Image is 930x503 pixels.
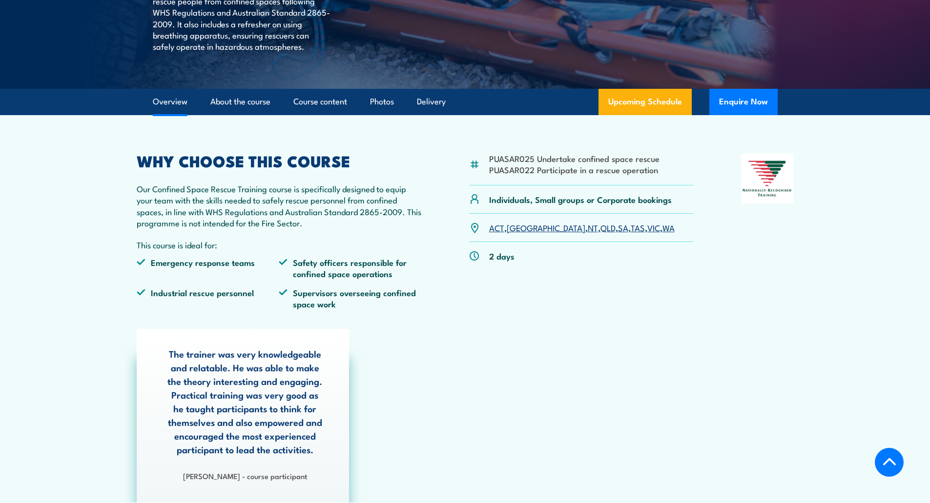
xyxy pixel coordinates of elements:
a: TAS [631,221,645,233]
li: Industrial rescue personnel [137,287,279,310]
a: [GEOGRAPHIC_DATA] [507,221,585,233]
button: Enquire Now [709,89,778,115]
strong: [PERSON_NAME] - course participant [183,470,307,481]
li: PUASAR025 Undertake confined space rescue [489,153,660,164]
a: Course content [293,89,347,115]
p: Individuals, Small groups or Corporate bookings [489,194,672,205]
li: Emergency response teams [137,257,279,280]
p: Our Confined Space Rescue Training course is specifically designed to equip your team with the sk... [137,183,422,229]
a: Upcoming Schedule [599,89,692,115]
li: Supervisors overseeing confined space work [279,287,421,310]
li: PUASAR022 Participate in a rescue operation [489,164,660,175]
a: SA [618,221,628,233]
h2: WHY CHOOSE THIS COURSE [137,154,422,167]
li: Safety officers responsible for confined space operations [279,257,421,280]
a: Overview [153,89,187,115]
a: Delivery [417,89,446,115]
a: About the course [210,89,270,115]
a: VIC [647,221,660,233]
a: QLD [600,221,616,233]
p: 2 days [489,250,515,262]
a: ACT [489,221,504,233]
img: Nationally Recognised Training logo. [741,154,794,203]
a: NT [588,221,598,233]
a: Photos [370,89,394,115]
p: The trainer was very knowledgeable and relatable. He was able to make the theory interesting and ... [165,347,325,456]
p: This course is ideal for: [137,239,422,250]
a: WA [662,221,675,233]
p: , , , , , , , [489,222,675,233]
